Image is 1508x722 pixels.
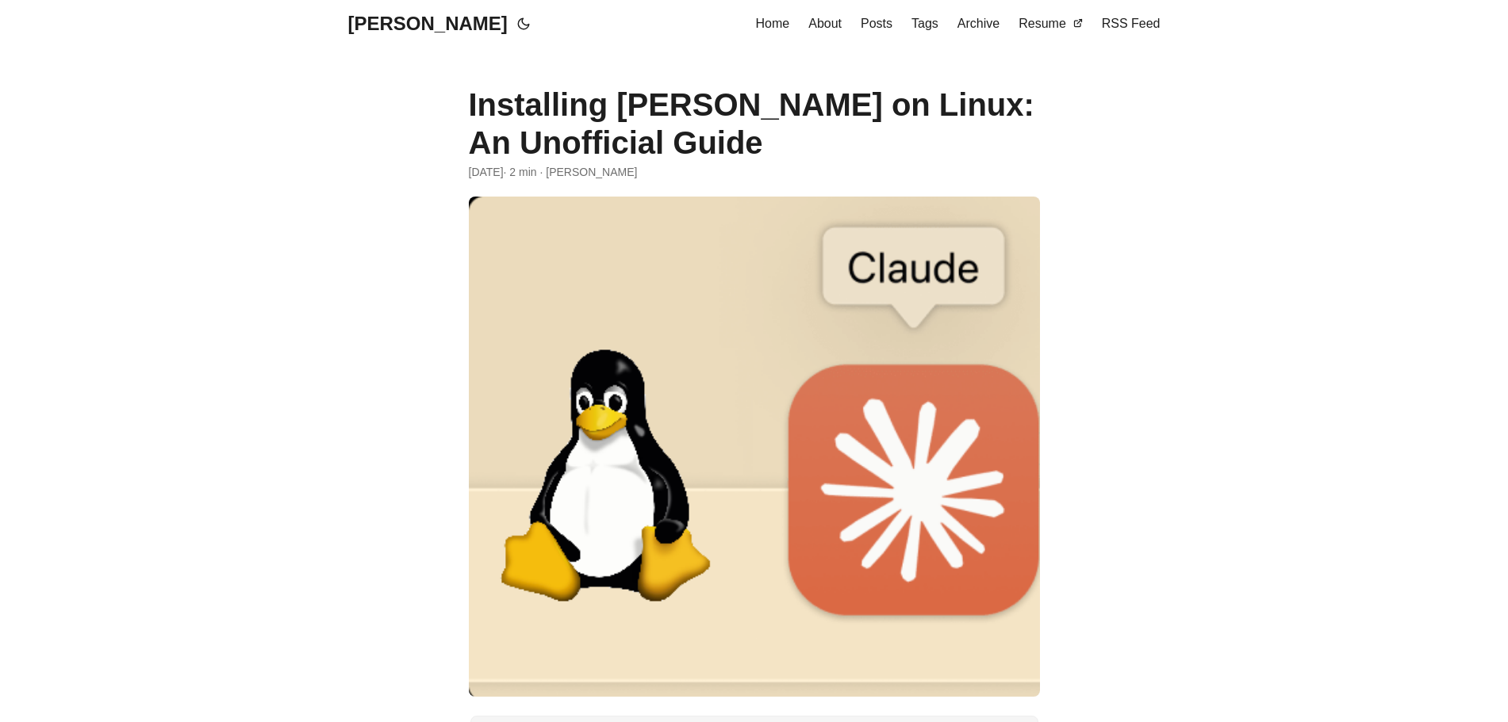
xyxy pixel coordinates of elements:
span: Tags [911,17,938,30]
span: Posts [861,17,892,30]
span: Home [756,17,790,30]
span: RSS Feed [1102,17,1161,30]
span: About [808,17,842,30]
span: 2025-01-09 21:00:00 +0000 UTC [469,163,504,181]
span: Resume [1019,17,1066,30]
h1: Installing [PERSON_NAME] on Linux: An Unofficial Guide [469,86,1040,162]
span: Archive [957,17,1000,30]
div: · 2 min · [PERSON_NAME] [469,163,1040,181]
